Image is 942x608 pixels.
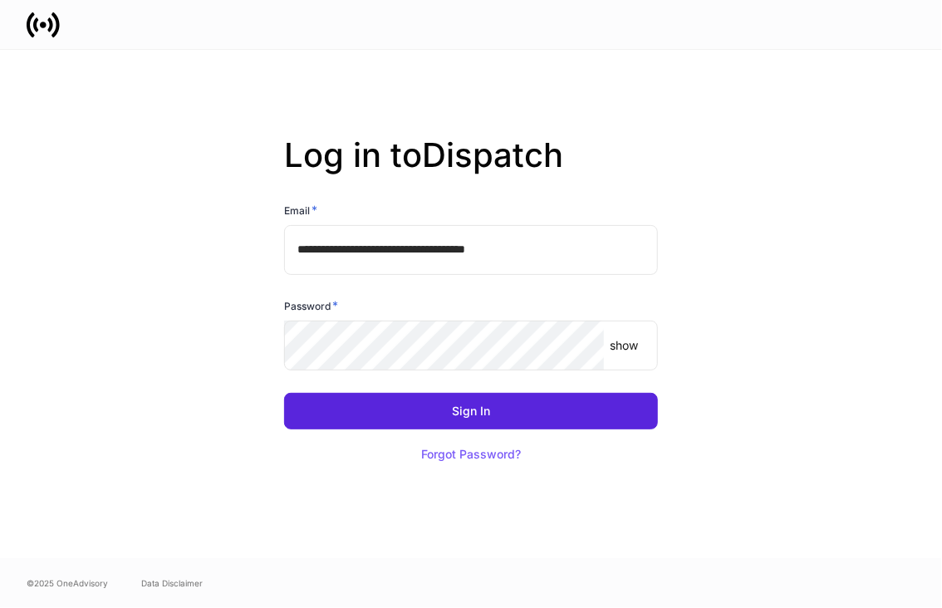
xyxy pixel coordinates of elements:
[284,393,658,429] button: Sign In
[400,436,542,473] button: Forgot Password?
[141,576,203,590] a: Data Disclaimer
[284,202,317,218] h6: Email
[611,337,639,354] p: show
[284,297,338,314] h6: Password
[27,576,108,590] span: © 2025 OneAdvisory
[452,405,490,417] div: Sign In
[284,135,658,202] h2: Log in to Dispatch
[421,449,521,460] div: Forgot Password?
